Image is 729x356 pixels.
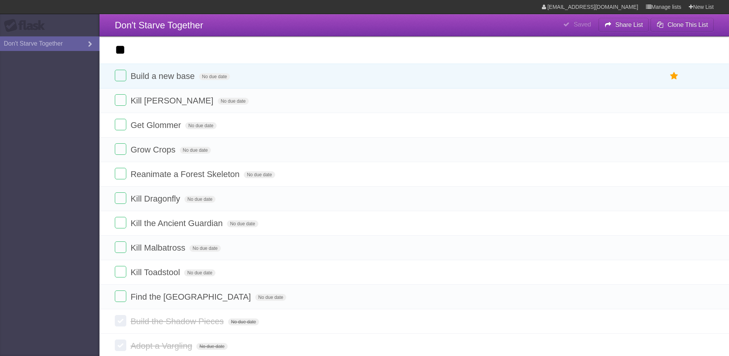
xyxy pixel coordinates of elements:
[115,192,126,204] label: Done
[228,318,259,325] span: No due date
[615,21,643,28] b: Share List
[218,98,249,105] span: No due date
[130,243,187,253] span: Kill Malbatross
[599,18,649,32] button: Share List
[115,20,203,30] span: Don't Starve Together
[196,343,227,350] span: No due date
[180,147,211,154] span: No due date
[115,119,126,130] label: Done
[189,245,220,252] span: No due date
[184,269,215,276] span: No due date
[115,70,126,81] label: Done
[651,18,714,32] button: Clone This List
[574,21,591,28] b: Saved
[130,194,182,203] span: Kill Dragonfly
[130,267,182,277] span: Kill Toadstool
[130,120,183,130] span: Get Glommer
[130,218,225,228] span: Kill the Ancient Guardian
[115,241,126,253] label: Done
[244,171,275,178] span: No due date
[130,317,225,326] span: Build the Shadow Pieces
[115,315,126,326] label: Done
[115,266,126,277] label: Done
[185,122,216,129] span: No due date
[115,143,126,155] label: Done
[667,21,708,28] b: Clone This List
[130,292,253,302] span: Find the [GEOGRAPHIC_DATA]
[667,70,682,82] label: Star task
[130,169,241,179] span: Reanimate a Forest Skeleton
[130,71,197,81] span: Build a new base
[115,94,126,106] label: Done
[115,290,126,302] label: Done
[115,217,126,228] label: Done
[130,145,177,154] span: Grow Crops
[184,196,215,203] span: No due date
[227,220,258,227] span: No due date
[4,19,50,33] div: Flask
[115,168,126,179] label: Done
[255,294,286,301] span: No due date
[130,96,215,105] span: Kill [PERSON_NAME]
[115,340,126,351] label: Done
[130,341,194,351] span: Adopt a Vargling
[199,73,230,80] span: No due date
